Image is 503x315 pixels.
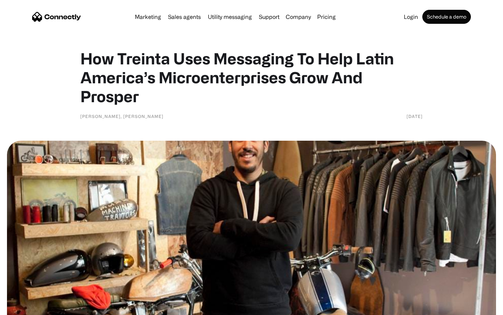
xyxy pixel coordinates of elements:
ul: Language list [14,303,42,313]
a: Pricing [314,14,338,20]
a: Support [256,14,282,20]
div: [DATE] [407,113,423,120]
a: Sales agents [165,14,204,20]
a: Login [401,14,421,20]
a: Schedule a demo [422,10,471,24]
a: Utility messaging [205,14,255,20]
aside: Language selected: English [7,303,42,313]
div: Company [286,12,311,22]
div: [PERSON_NAME], [PERSON_NAME] [80,113,163,120]
h1: How Treinta Uses Messaging To Help Latin America’s Microenterprises Grow And Prosper [80,49,423,106]
a: Marketing [132,14,164,20]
